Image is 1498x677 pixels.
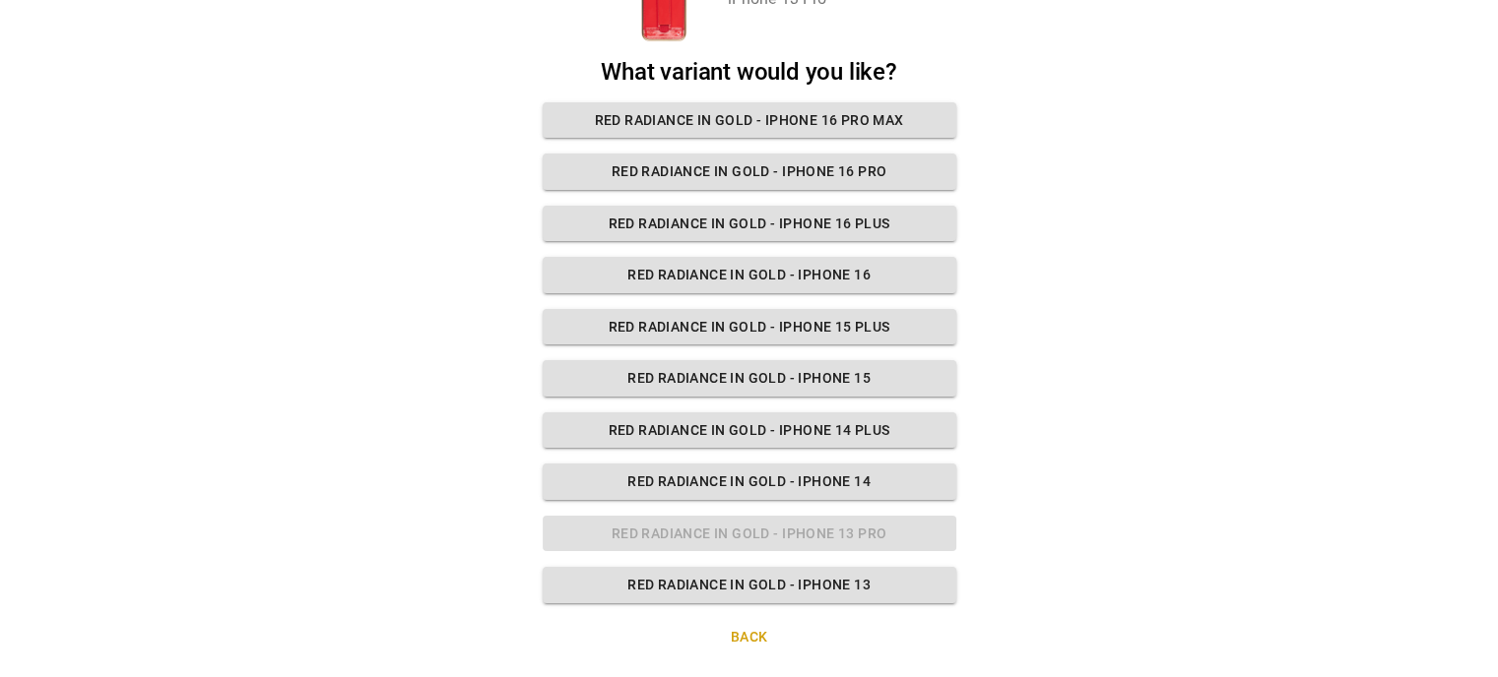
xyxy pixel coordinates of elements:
[543,619,956,655] button: Back
[543,206,956,242] button: Red Radiance in Gold - iPhone 16 Plus
[543,58,956,87] h2: What variant would you like?
[543,463,956,500] button: Red Radiance in Gold - iPhone 14
[543,257,956,293] button: Red Radiance in Gold - iPhone 16
[543,154,956,190] button: Red Radiance in Gold - iPhone 16 Pro
[543,102,956,139] button: Red Radiance in Gold - iPhone 16 Pro Max
[543,360,956,397] button: Red Radiance in Gold - iPhone 15
[543,567,956,603] button: Red Radiance in Gold - iPhone 13
[543,412,956,449] button: Red Radiance in Gold - iPhone 14 Plus
[543,309,956,345] button: Red Radiance in Gold - iPhone 15 Plus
